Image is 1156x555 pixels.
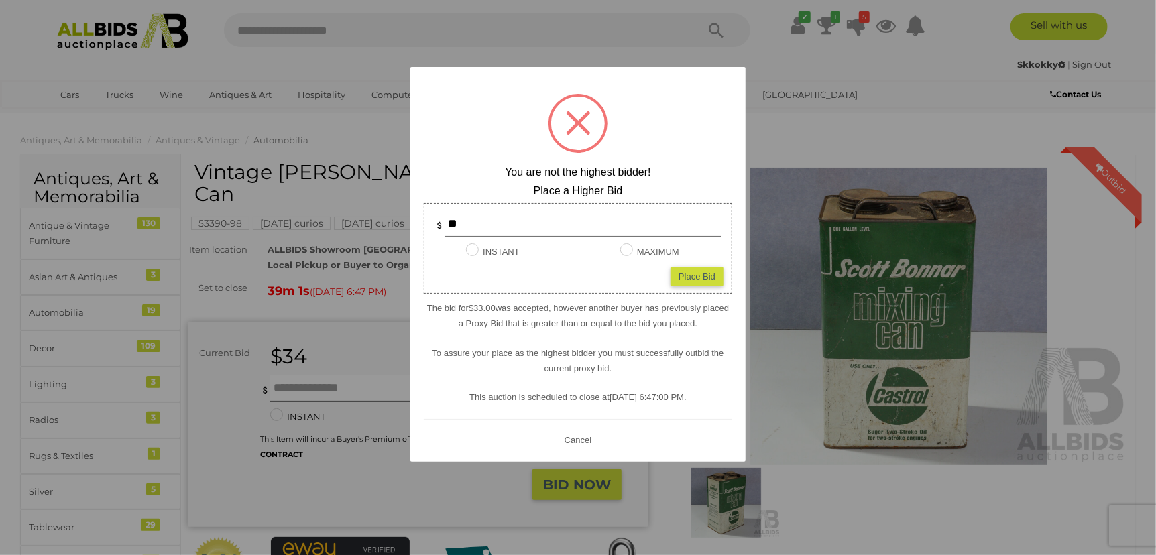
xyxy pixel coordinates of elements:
h2: Place a Higher Bid [424,185,732,197]
p: To assure your place as the highest bidder you must successfully outbid the current proxy bid. [424,345,732,377]
label: INSTANT [466,244,520,259]
p: This auction is scheduled to close at . [424,389,732,405]
span: [DATE] 6:47:00 PM [610,392,684,402]
label: MAXIMUM [620,244,679,259]
button: Cancel [561,432,595,448]
p: The bid for was accepted, however another buyer has previously placed a Proxy Bid that is greater... [424,300,732,332]
div: Place Bid [671,267,724,286]
span: $33.00 [469,303,496,313]
h2: You are not the highest bidder! [424,166,732,178]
